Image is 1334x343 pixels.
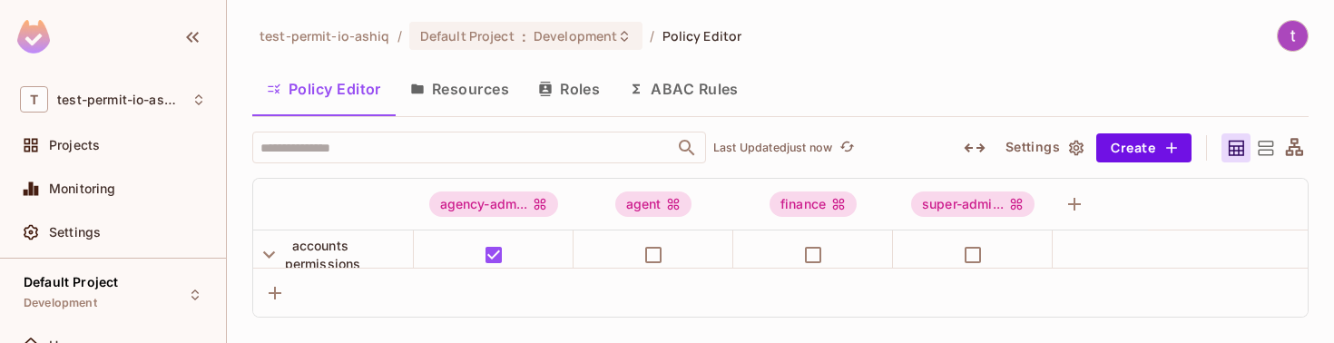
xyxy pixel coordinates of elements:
button: ABAC Rules [614,66,753,112]
span: Monitoring [49,181,116,196]
span: : [521,29,527,44]
span: accounts permissions [285,238,361,271]
span: refresh [839,139,855,157]
button: Create [1096,133,1192,162]
span: Development [24,296,97,310]
li: / [397,27,402,44]
button: refresh [836,137,858,159]
img: SReyMgAAAABJRU5ErkJggg== [17,20,50,54]
button: Settings [998,133,1089,162]
button: Resources [396,66,524,112]
div: super-admi... [911,191,1035,217]
span: Settings [49,225,101,240]
button: Policy Editor [252,66,396,112]
li: / [650,27,654,44]
img: teccas ekart [1278,21,1308,51]
span: Click to refresh data [832,137,858,159]
span: Workspace: test-permit-io-ashiq [57,93,182,107]
p: Last Updated just now [713,141,832,155]
div: agency-adm... [429,191,559,217]
span: agency-admin [429,191,559,217]
div: agent [615,191,692,217]
span: T [20,86,48,113]
button: Open [674,135,700,161]
span: Development [534,27,617,44]
span: Policy Editor [662,27,742,44]
span: super-admin [911,191,1035,217]
span: Default Project [420,27,515,44]
span: Default Project [24,275,118,289]
span: the active workspace [260,27,390,44]
div: finance [770,191,857,217]
span: Projects [49,138,100,152]
button: Roles [524,66,614,112]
